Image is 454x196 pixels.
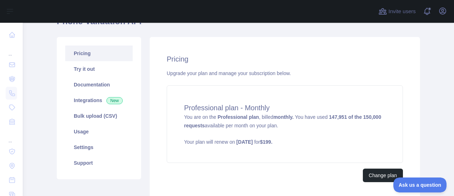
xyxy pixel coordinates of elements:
a: Usage [65,124,133,139]
a: Integrations New [65,92,133,108]
div: ... [6,43,17,57]
strong: Professional plan [217,114,259,120]
span: You are on the , billed You have used available per month on your plan. [184,114,386,145]
a: Try it out [65,61,133,77]
div: Upgrade your plan and manage your subscription below. [167,70,403,77]
iframe: Toggle Customer Support [393,178,447,192]
button: Invite users [377,6,417,17]
div: ... [6,129,17,144]
span: Invite users [388,7,416,16]
p: Your plan will renew on for [184,138,386,145]
a: Support [65,155,133,171]
h4: Professional plan - Monthly [184,103,386,113]
strong: 147,951 of the 150,000 requests [184,114,381,128]
button: Change plan [363,169,403,182]
a: Documentation [65,77,133,92]
strong: $ 199 . [260,139,272,145]
h1: Phone Validation API [57,16,420,33]
strong: [DATE] [236,139,253,145]
a: Settings [65,139,133,155]
strong: monthly. [273,114,294,120]
h2: Pricing [167,54,403,64]
a: Bulk upload (CSV) [65,108,133,124]
span: New [106,97,123,104]
a: Pricing [65,46,133,61]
